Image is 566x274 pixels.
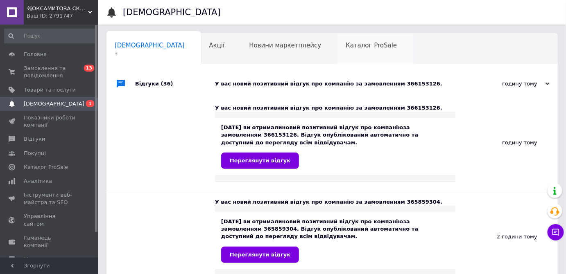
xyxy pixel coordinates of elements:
[221,124,449,169] div: [DATE] ви отримали за замовленням 366153126. Відгук опублікований автоматично та доступний до пер...
[24,256,45,263] span: Маркет
[221,218,449,263] div: [DATE] ви отримали за замовленням 365859304. Відгук опублікований автоматично та доступний до пер...
[346,42,397,49] span: Каталог ProSale
[24,100,84,108] span: [DEMOGRAPHIC_DATA]
[249,42,321,49] span: Новини маркетплейсу
[215,104,455,112] div: У вас новий позитивний відгук про компанію за замовленням 366153126.
[24,213,76,227] span: Управління сайтом
[27,12,98,20] div: Ваш ID: 2791747
[24,135,45,143] span: Відгуки
[24,177,52,185] span: Аналітика
[135,72,215,96] div: Відгуки
[161,81,173,87] span: (36)
[221,247,299,263] a: Переглянути відгук
[24,65,76,79] span: Замовлення та повідомлення
[24,114,76,129] span: Показники роботи компанії
[282,218,403,225] b: новий позитивний відгук про компанію
[4,29,97,43] input: Пошук
[548,224,564,240] button: Чат з покупцем
[24,86,76,94] span: Товари та послуги
[24,51,47,58] span: Головна
[115,51,185,57] span: 3
[24,234,76,249] span: Гаманець компанії
[215,198,455,206] div: У вас новий позитивний відгук про компанію за замовленням 365859304.
[24,150,46,157] span: Покупці
[455,96,558,190] div: годину тому
[230,252,290,258] span: Переглянути відгук
[86,100,94,107] span: 1
[84,65,94,72] span: 13
[215,80,468,88] div: У вас новий позитивний відгук про компанію за замовленням 366153126.
[282,124,403,130] b: новий позитивний відгук про компанію
[24,191,76,206] span: Інструменти веб-майстра та SEO
[115,42,185,49] span: [DEMOGRAPHIC_DATA]
[230,157,290,164] span: Переглянути відгук
[221,153,299,169] a: Переглянути відгук
[209,42,225,49] span: Акції
[468,80,550,88] div: годину тому
[123,7,221,17] h1: [DEMOGRAPHIC_DATA]
[27,5,88,12] span: ꧁ОКСАМИТОВА СКРИНЬКА ꧂
[24,164,68,171] span: Каталог ProSale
